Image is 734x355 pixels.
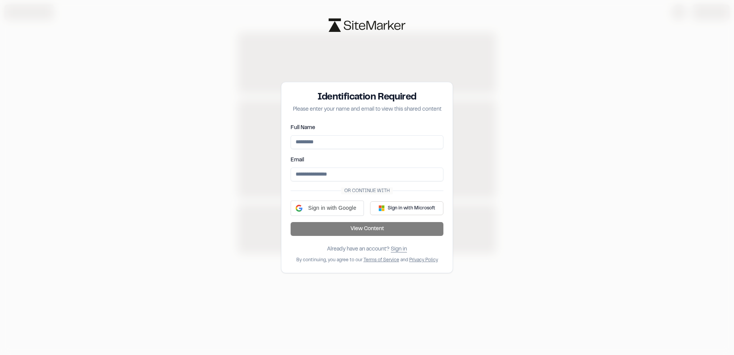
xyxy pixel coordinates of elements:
[327,245,407,254] div: Already have an account?
[341,187,393,194] span: Or continue with
[291,91,443,104] h3: Identification Required
[291,158,304,163] label: Email
[364,257,399,264] button: Terms of Service
[409,257,438,264] button: Privacy Policy
[291,105,443,114] p: Please enter your name and email to view this shared content
[370,201,443,215] button: Sign in with Microsoft
[306,204,359,212] span: Sign in with Google
[391,245,407,254] button: Sign in
[296,257,438,264] div: By continuing, you agree to our and
[291,201,364,216] div: Sign in with Google
[329,18,405,32] img: logo-black-rebrand.svg
[291,126,315,130] label: Full Name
